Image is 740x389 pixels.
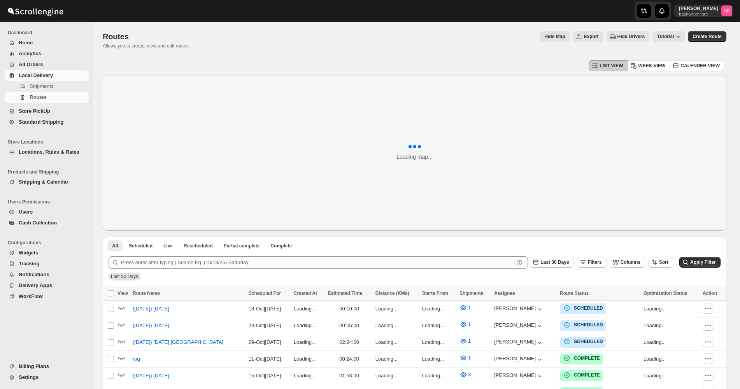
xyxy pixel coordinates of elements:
button: Users [5,207,89,217]
div: Loading map... [396,153,433,161]
p: Loading... [375,338,417,346]
span: 1 [468,305,471,310]
button: 1 [455,301,475,314]
button: [PERSON_NAME] [494,339,544,347]
span: All [112,243,118,249]
button: Home [5,37,89,48]
button: Tutorial [652,31,685,42]
p: Loading... [644,355,698,363]
span: WorkFlow [19,293,43,299]
span: Widgets [19,250,38,256]
p: Loading... [644,305,698,313]
button: Filters [577,257,607,268]
button: SCHEDULED [563,304,603,312]
button: SCHEDULED [563,338,603,345]
span: Store PickUp [19,108,50,114]
span: Live [163,243,173,249]
span: Billing Plans [19,363,49,369]
div: 00:06:00 [328,322,371,329]
button: Hide Drivers [607,31,650,42]
button: Delivery Apps [5,280,89,291]
span: 1 [468,321,471,327]
span: Tutorial [657,34,674,39]
p: Loading... [375,305,417,313]
button: ([DATE]) [DATE] [128,319,174,332]
button: Columns [610,257,645,268]
button: COMPLETE [563,354,600,362]
span: Scheduled For [249,291,281,296]
span: Estimated Time [328,291,362,296]
span: Route Name [133,291,160,296]
span: Create Route [693,33,722,40]
span: Hide Map [544,33,565,40]
span: Last 30 Days [111,274,138,279]
button: [PERSON_NAME] [494,305,544,313]
span: Locations, Rules & Rates [19,149,79,155]
text: NB [724,9,730,13]
p: Loading... [644,338,698,346]
button: 1 [455,318,475,331]
span: Tracking [19,261,39,266]
button: Export [573,31,603,42]
p: Loading... [375,372,417,380]
span: View [117,291,128,296]
span: 1 [468,355,471,361]
b: COMPLETE [574,356,600,361]
p: Loading... [422,372,455,380]
button: Settings [5,372,89,383]
span: Complete [270,243,292,249]
span: ([DATE]) [DATE] [GEOGRAPHIC_DATA] [133,338,223,346]
span: LIST VIEW [600,63,623,69]
span: Routes [103,32,129,41]
span: WEEK VIEW [638,63,665,69]
span: Optimization Status [644,291,687,296]
span: Dashboard [8,30,89,36]
button: LIST VIEW [589,60,628,71]
span: Last 30 Days [540,259,569,265]
p: Loading... [644,372,698,380]
button: Tracking [5,258,89,269]
p: Loading... [375,322,417,329]
span: 24-Oct | [DATE] [249,322,281,328]
span: Users [19,209,33,215]
button: [PERSON_NAME] [494,372,544,380]
div: [PERSON_NAME] [494,322,544,330]
button: Notifications [5,269,89,280]
span: Shipments [30,83,53,89]
span: 1 [468,338,471,344]
p: Loading... [294,338,323,346]
span: ([DATE]) [DATE] [133,322,169,329]
span: Scheduled [129,243,153,249]
span: 18-Oct | [DATE] [249,306,281,312]
button: ([DATE]) [DATE] [GEOGRAPHIC_DATA] [128,336,228,349]
button: SCHEDULED [563,321,603,329]
span: Routes [30,94,47,100]
p: Loading... [422,338,455,346]
p: Loading... [294,322,323,329]
span: Notifications [19,272,49,277]
span: ([DATE]) [DATE] [133,305,169,313]
span: Distance (KMs) [375,291,409,296]
button: 1 [455,352,475,364]
p: Loading... [422,305,455,313]
p: Allows you to create, view and edit routes. [103,43,190,49]
span: Route Status [560,291,589,296]
span: Home [19,40,33,46]
div: 00:10:00 [328,305,371,313]
button: [PERSON_NAME] [494,356,544,363]
span: 3 [468,371,471,377]
button: WorkFlow [5,291,89,302]
span: 15-Oct | [DATE] [249,373,281,378]
b: SCHEDULED [574,305,603,311]
button: User menu [674,5,733,17]
span: Filters [588,259,602,265]
button: All routes [107,240,123,251]
button: Widgets [5,247,89,258]
span: Created At [294,291,317,296]
p: Loading... [375,355,417,363]
span: Export [584,33,598,40]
